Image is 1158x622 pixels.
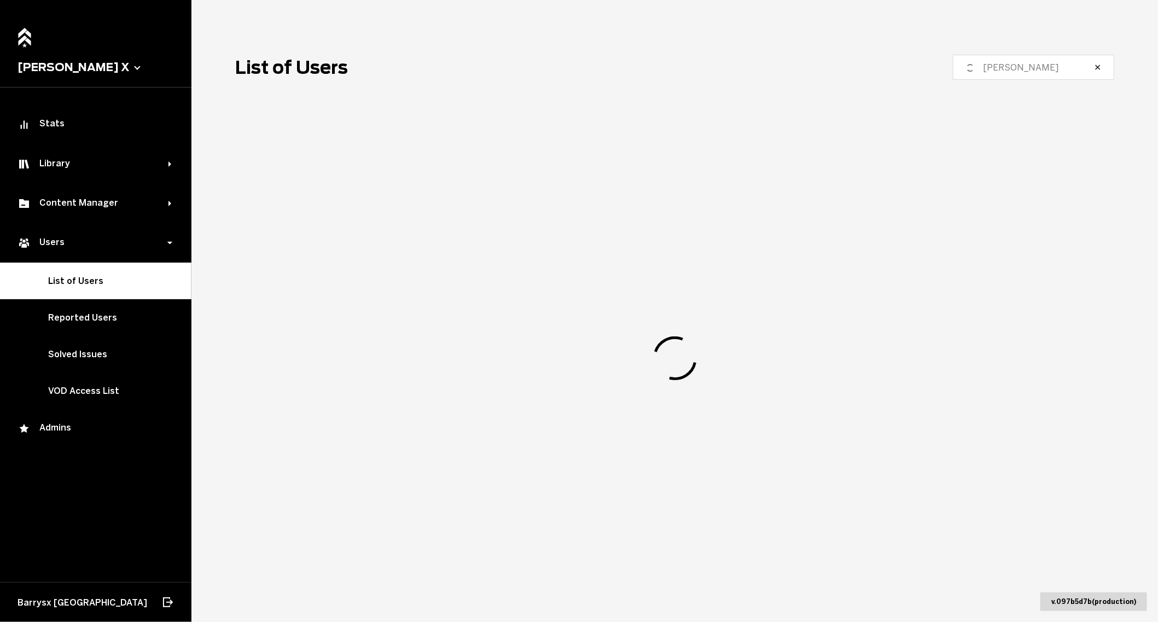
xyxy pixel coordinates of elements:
[235,57,348,78] h1: List of Users
[155,590,179,614] button: Log out
[983,61,1092,74] input: Search
[18,236,168,249] div: Users
[18,422,174,435] div: Admins
[15,22,34,45] a: Home
[18,61,174,74] button: [PERSON_NAME] X
[1040,592,1147,611] div: v. 097b5d7b ( production )
[18,158,168,171] div: Library
[18,197,168,210] div: Content Manager
[18,118,174,131] div: Stats
[18,597,147,608] span: Barrysx [GEOGRAPHIC_DATA]
[235,102,1114,614] div: spinner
